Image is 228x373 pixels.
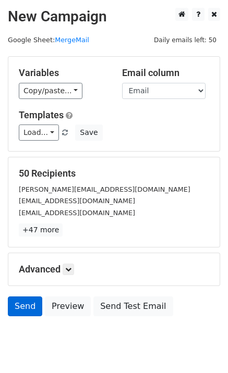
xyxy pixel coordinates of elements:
[150,36,220,44] a: Daily emails left: 50
[150,34,220,46] span: Daily emails left: 50
[19,67,106,79] h5: Variables
[19,83,82,99] a: Copy/paste...
[8,296,42,316] a: Send
[19,209,135,217] small: [EMAIL_ADDRESS][DOMAIN_NAME]
[55,36,89,44] a: MergeMail
[93,296,173,316] a: Send Test Email
[176,323,228,373] iframe: Chat Widget
[45,296,91,316] a: Preview
[19,125,59,141] a: Load...
[19,185,190,193] small: [PERSON_NAME][EMAIL_ADDRESS][DOMAIN_NAME]
[19,109,64,120] a: Templates
[8,8,220,26] h2: New Campaign
[75,125,102,141] button: Save
[19,168,209,179] h5: 50 Recipients
[122,67,210,79] h5: Email column
[19,223,63,237] a: +47 more
[19,264,209,275] h5: Advanced
[8,36,89,44] small: Google Sheet:
[19,197,135,205] small: [EMAIL_ADDRESS][DOMAIN_NAME]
